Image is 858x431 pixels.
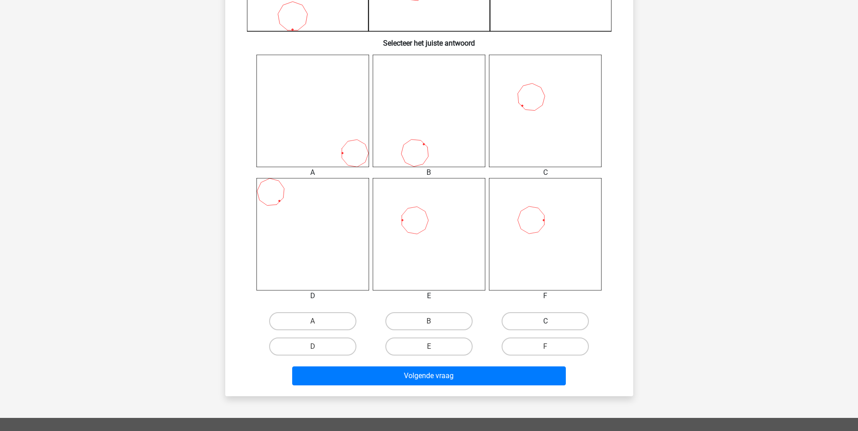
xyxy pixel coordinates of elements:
[502,312,589,330] label: C
[482,290,608,301] div: F
[366,167,492,178] div: B
[385,312,473,330] label: B
[250,167,376,178] div: A
[385,337,473,356] label: E
[292,366,566,385] button: Volgende vraag
[502,337,589,356] label: F
[482,167,608,178] div: C
[269,337,356,356] label: D
[240,32,619,47] h6: Selecteer het juiste antwoord
[250,290,376,301] div: D
[366,290,492,301] div: E
[269,312,356,330] label: A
